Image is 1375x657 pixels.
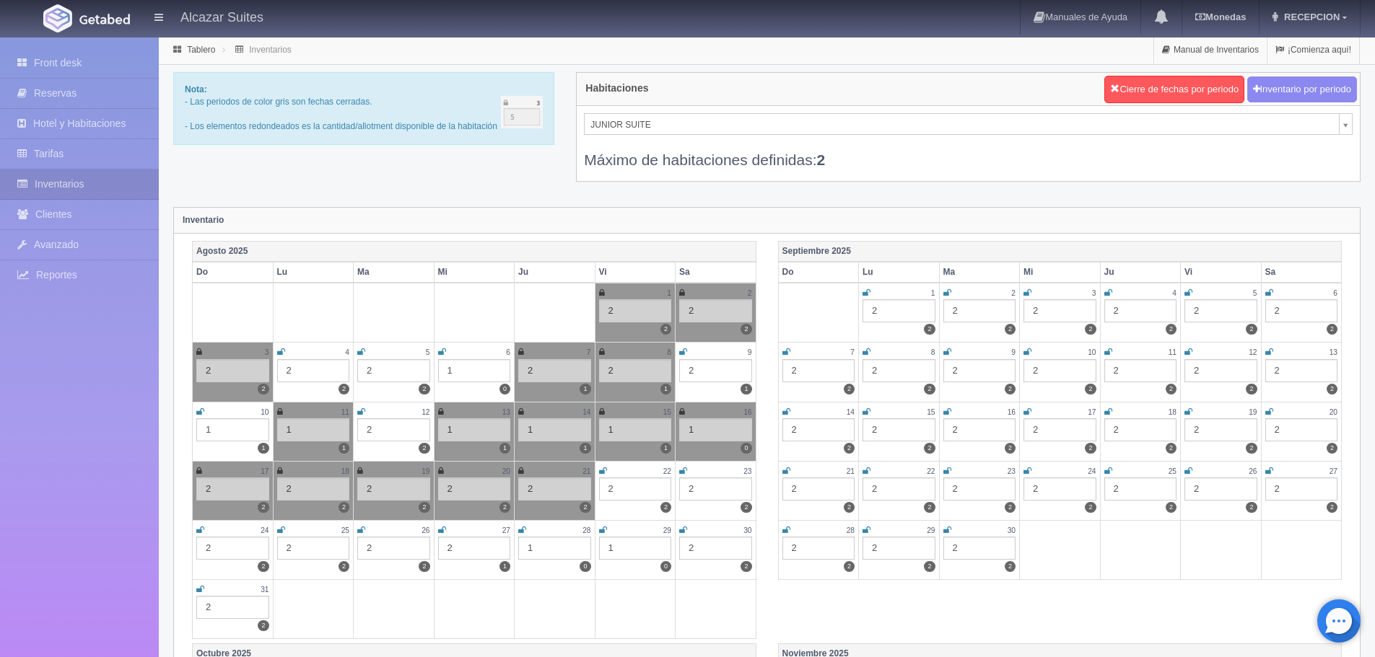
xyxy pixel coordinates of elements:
[196,537,269,560] div: 2
[741,384,751,394] label: 1
[1169,408,1177,416] small: 18
[1246,443,1257,454] label: 2
[515,262,595,283] th: Ju
[1104,418,1177,441] div: 2
[196,418,269,441] div: 1
[924,502,935,513] label: 2
[277,359,350,382] div: 2
[844,384,855,394] label: 2
[1327,443,1337,454] label: 2
[1265,418,1338,441] div: 2
[354,262,435,283] th: Ma
[580,561,590,572] label: 0
[502,526,510,534] small: 27
[667,289,671,297] small: 1
[1184,299,1257,322] div: 2
[339,443,349,454] label: 1
[1333,289,1337,297] small: 6
[676,262,756,283] th: Sa
[743,526,751,534] small: 30
[1008,467,1016,475] small: 23
[339,384,349,394] label: 2
[590,114,1333,136] span: JUNIOR SUITE
[782,477,855,501] div: 2
[1085,324,1096,335] label: 2
[258,620,269,631] label: 2
[261,467,269,475] small: 17
[422,408,429,416] small: 12
[1088,467,1096,475] small: 24
[258,443,269,454] label: 1
[1154,36,1267,64] a: Manual de Inventarios
[1023,418,1096,441] div: 2
[679,477,752,501] div: 2
[1104,477,1177,501] div: 2
[261,526,269,534] small: 24
[1330,348,1337,356] small: 13
[584,113,1353,135] a: JUNIOR SUITE
[599,537,672,560] div: 1
[1261,262,1342,283] th: Sa
[844,561,855,572] label: 2
[1023,477,1096,501] div: 2
[1172,289,1177,297] small: 4
[924,324,935,335] label: 2
[277,418,350,441] div: 1
[341,408,349,416] small: 11
[863,418,935,441] div: 2
[434,262,515,283] th: Mi
[582,408,590,416] small: 14
[741,443,751,454] label: 0
[943,418,1016,441] div: 2
[927,408,935,416] small: 15
[1327,502,1337,513] label: 2
[518,418,591,441] div: 1
[183,215,224,225] strong: Inventario
[584,135,1353,170] div: Máximo de habitaciones definidas:
[580,443,590,454] label: 1
[1166,443,1177,454] label: 2
[1104,299,1177,322] div: 2
[180,7,263,25] h4: Alcazar Suites
[931,348,935,356] small: 8
[1008,526,1016,534] small: 30
[1020,262,1101,283] th: Mi
[1011,289,1016,297] small: 2
[817,151,826,168] b: 2
[258,384,269,394] label: 2
[663,526,671,534] small: 29
[1246,502,1257,513] label: 2
[438,477,511,501] div: 2
[1327,384,1337,394] label: 2
[1088,348,1096,356] small: 10
[782,537,855,560] div: 2
[426,348,430,356] small: 5
[782,359,855,382] div: 2
[1249,467,1257,475] small: 26
[1184,477,1257,501] div: 2
[1327,324,1337,335] label: 2
[357,477,430,501] div: 2
[357,418,430,441] div: 2
[261,586,269,594] small: 31
[663,467,671,475] small: 22
[599,418,672,441] div: 1
[660,324,671,335] label: 2
[1092,289,1096,297] small: 3
[743,467,751,475] small: 23
[679,299,752,322] div: 2
[847,408,855,416] small: 14
[939,262,1020,283] th: Ma
[1005,502,1016,513] label: 2
[1169,467,1177,475] small: 25
[924,561,935,572] label: 2
[196,359,269,382] div: 2
[1085,502,1096,513] label: 2
[844,443,855,454] label: 2
[595,262,676,283] th: Vi
[518,537,591,560] div: 1
[741,561,751,572] label: 2
[419,561,429,572] label: 2
[1330,408,1337,416] small: 20
[1166,384,1177,394] label: 2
